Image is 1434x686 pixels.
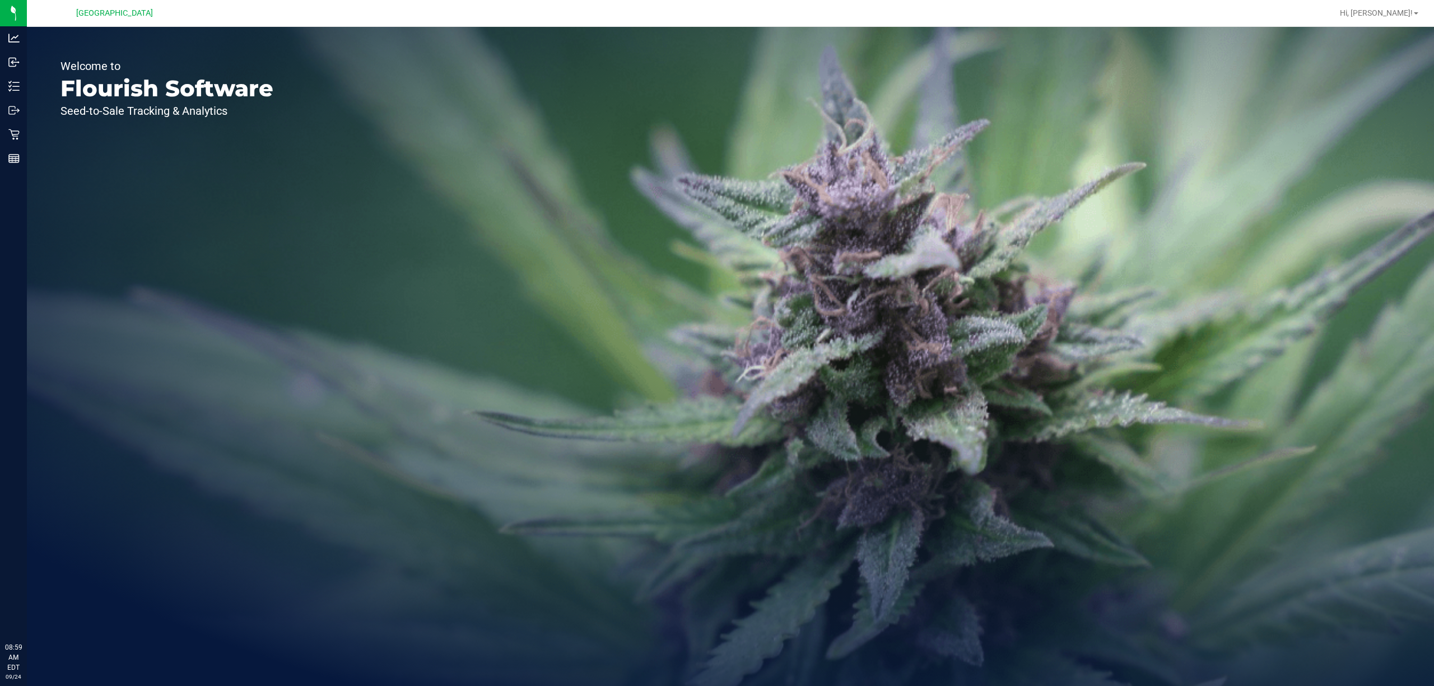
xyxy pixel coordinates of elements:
[8,57,20,68] inline-svg: Inbound
[8,81,20,92] inline-svg: Inventory
[60,105,273,116] p: Seed-to-Sale Tracking & Analytics
[8,32,20,44] inline-svg: Analytics
[8,129,20,140] inline-svg: Retail
[8,153,20,164] inline-svg: Reports
[60,60,273,72] p: Welcome to
[76,8,153,18] span: [GEOGRAPHIC_DATA]
[5,642,22,673] p: 08:59 AM EDT
[5,673,22,681] p: 09/24
[8,105,20,116] inline-svg: Outbound
[1340,8,1413,17] span: Hi, [PERSON_NAME]!
[60,77,273,100] p: Flourish Software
